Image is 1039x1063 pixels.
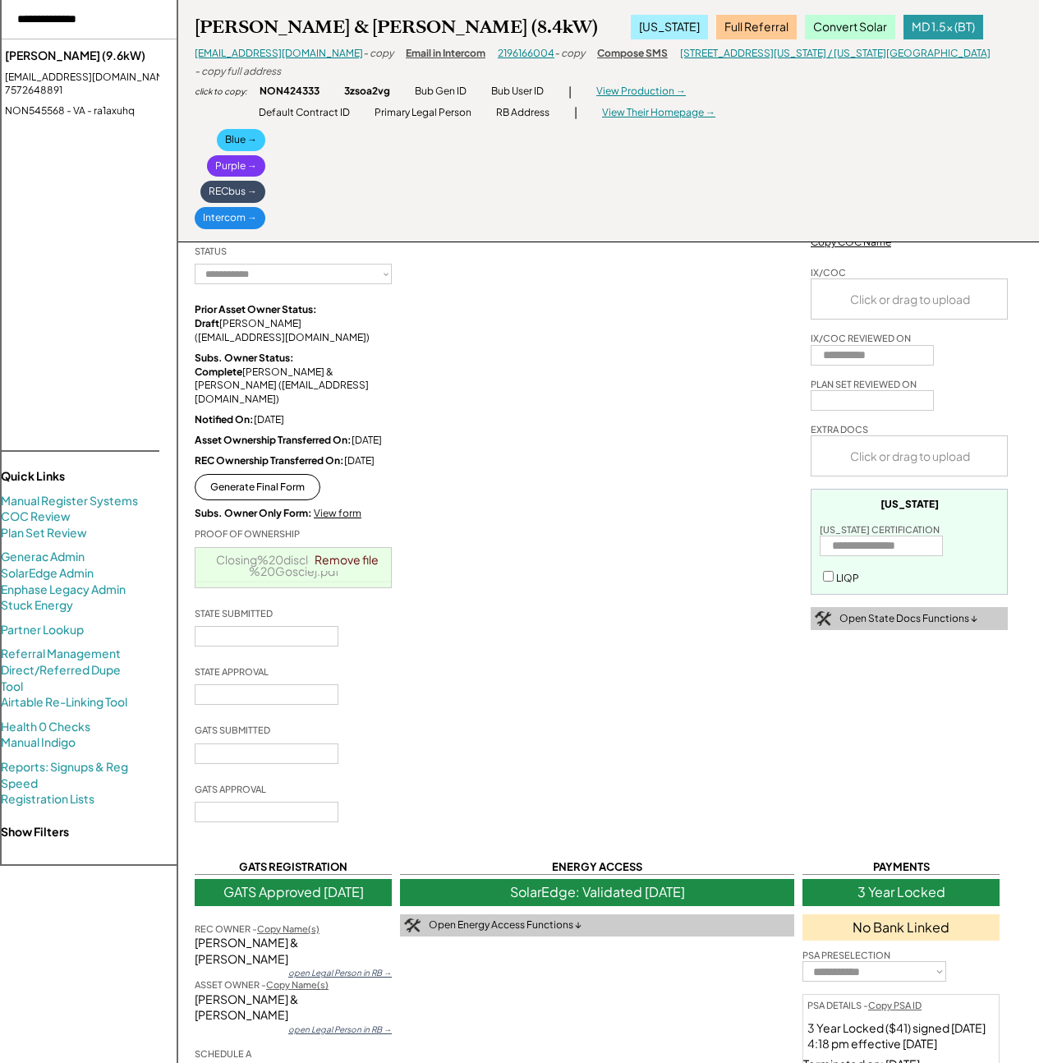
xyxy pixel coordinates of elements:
div: - copy full address [195,65,281,79]
div: [PERSON_NAME] & [PERSON_NAME] [195,935,392,967]
u: Copy PSA ID [868,1000,922,1010]
div: SolarEdge: Validated [DATE] [400,879,794,905]
a: [EMAIL_ADDRESS][DOMAIN_NAME] [195,47,363,59]
a: View form [314,507,361,519]
a: COC Review [1,508,71,525]
strong: Prior Asset Owner Status: Draft [195,303,319,329]
div: View Their Homepage → [602,106,715,120]
div: IX/COC REVIEWED ON [811,332,911,344]
a: 2196166004 [498,47,554,59]
div: [EMAIL_ADDRESS][DOMAIN_NAME] - 7572648891 [5,71,206,99]
div: [DATE] [195,454,392,468]
div: - copy [554,47,585,61]
img: tool-icon.png [404,918,421,933]
div: STATE APPROVAL [195,665,269,678]
div: PSA PRESELECTION [802,949,890,961]
div: 3 Year Locked ($41) signed [DATE] 4:18 pm effective [DATE] [803,1016,999,1056]
strong: Subs. Owner Only Form: [195,507,312,519]
div: Compose SMS [597,47,668,61]
a: Remove file [309,582,384,605]
div: [PERSON_NAME] ([EMAIL_ADDRESS][DOMAIN_NAME]) [195,303,392,344]
div: Open State Docs Functions ↓ [839,612,977,626]
u: Copy Name(s) [257,923,320,934]
div: [DATE] [195,434,392,448]
strong: REC Ownership Transferred On: [195,454,344,467]
div: | [574,104,577,121]
img: tool-icon.png [815,611,831,626]
div: GATS SUBMITTED [195,724,270,736]
div: Default Contract ID [259,106,350,120]
a: Generac Admin [1,549,85,565]
a: gatscoowNON424333subsequentowner.pdf [202,587,387,613]
u: Copy Name(s) [266,979,329,990]
div: [PERSON_NAME] & [PERSON_NAME] (8.4kW) [195,16,598,39]
div: Blue → [217,129,265,151]
a: Registration Lists [1,791,94,808]
div: - copy [363,47,393,61]
div: [US_STATE] [631,15,708,39]
div: View Production → [596,85,686,99]
div: REC OWNER - [195,923,320,935]
a: Referral Management [1,646,121,662]
div: PROOF OF OWNERSHIP [195,527,300,540]
div: SCHEDULE A [195,1047,251,1060]
a: Enphase Legacy Admin [1,582,126,598]
a: Remove file [309,548,384,571]
div: click to copy: [195,85,247,97]
div: Quick Links [1,468,165,485]
div: 3 Year Locked [802,879,1000,905]
button: Generate Final Form [195,474,320,500]
div: PLAN SET REVIEWED ON [811,378,917,390]
a: Partner Lookup [1,622,84,638]
a: Airtable Re-Linking Tool [1,694,127,711]
div: open Legal Person in RB → [288,967,392,978]
div: [DATE] [195,413,392,427]
div: [PERSON_NAME] & [PERSON_NAME] ([EMAIL_ADDRESS][DOMAIN_NAME]) [195,352,392,407]
div: Purple → [207,155,265,177]
div: Open Energy Access Functions ↓ [429,918,582,932]
div: PSA DETAILS - [803,995,926,1015]
div: Convert Solar [805,15,895,39]
a: [STREET_ADDRESS][US_STATE] / [US_STATE][GEOGRAPHIC_DATA] [680,47,991,59]
div: MD 1.5x (BT) [903,15,983,39]
div: NON424333 [260,85,320,99]
strong: Show Filters [1,824,69,839]
div: IX/COC [811,266,846,278]
a: Manual Register Systems [1,493,138,509]
div: GATS Approved [DATE] [195,879,392,905]
div: RECbus → [200,181,265,203]
a: Direct/Referred Dupe Tool [1,662,143,694]
div: Intercom → [195,207,265,229]
a: Manual Indigo [1,734,76,751]
div: ENERGY ACCESS [400,859,794,875]
div: EXTRA DOCS [811,423,868,435]
div: PAYMENTS [802,859,1000,875]
a: Closing%20disclosure%20-%20Gosciej.pdf [216,552,372,578]
div: Primary Legal Person [375,106,471,120]
a: Plan Set Review [1,525,87,541]
div: Click or drag to upload [811,279,1009,319]
div: Bub Gen ID [415,85,467,99]
a: Health 0 Checks [1,719,90,735]
label: LIQP [836,572,859,584]
div: No Bank Linked [802,914,1000,941]
div: Email in Intercom [406,47,485,61]
div: GATS REGISTRATION [195,859,392,875]
div: Copy COC Name [811,236,891,250]
div: open Legal Person in RB → [288,1024,392,1035]
div: RB Address [496,106,549,120]
div: [US_STATE] [880,498,939,511]
div: [US_STATE] CERTIFICATION [820,523,940,536]
div: Bub User ID [491,85,544,99]
div: [PERSON_NAME] (9.6kW) [5,48,206,64]
a: SolarEdge Admin [1,565,94,582]
div: ASSET OWNER - [195,978,329,991]
div: NON545568 - VA - ra1axuhq [5,104,206,118]
div: 3zsoa2vg [344,85,390,99]
div: Full Referral [716,15,797,39]
div: [PERSON_NAME] & [PERSON_NAME] [195,992,392,1024]
div: STATE SUBMITTED [195,607,273,619]
strong: Subs. Owner Status: Complete [195,352,296,378]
